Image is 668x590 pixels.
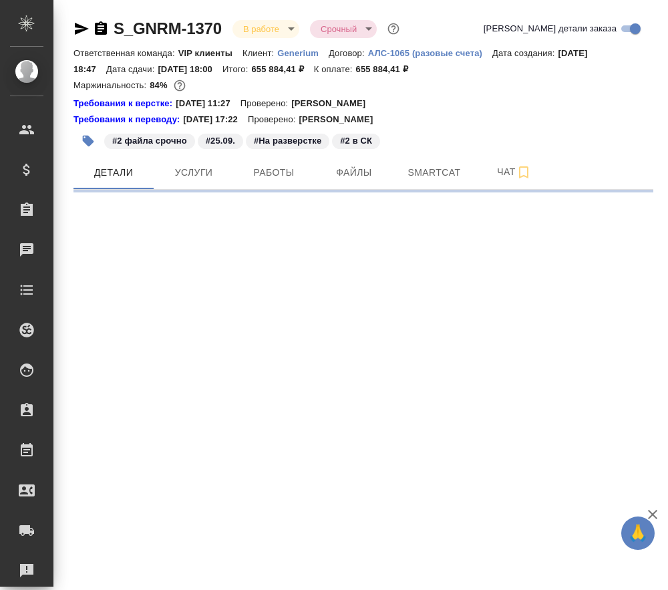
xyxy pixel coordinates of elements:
[176,97,240,110] p: [DATE] 11:27
[516,164,532,180] svg: Подписаться
[277,47,329,58] a: Generium
[322,164,386,181] span: Файлы
[277,48,329,58] p: Generium
[162,164,226,181] span: Услуги
[254,134,321,148] p: #На разверстке
[93,21,109,37] button: Скопировать ссылку
[106,64,158,74] p: Дата сдачи:
[103,134,196,146] span: 2 файла срочно
[310,20,377,38] div: В работе
[385,20,402,37] button: Доп статусы указывают на важность/срочность заказа
[244,134,331,146] span: На разверстке
[356,64,418,74] p: 655 884,41 ₽
[112,134,187,148] p: #2 файла срочно
[183,113,248,126] p: [DATE] 17:22
[114,19,222,37] a: S_GNRM-1370
[248,113,299,126] p: Проверено:
[627,519,649,547] span: 🙏
[402,164,466,181] span: Smartcat
[196,134,244,146] span: 25.09.
[340,134,372,148] p: #2 в СК
[73,48,178,58] p: Ответственная команда:
[240,97,292,110] p: Проверено:
[368,47,492,58] a: АЛС-1065 (разовые счета)
[150,80,170,90] p: 84%
[242,164,306,181] span: Работы
[73,21,90,37] button: Скопировать ссылку для ЯМессенджера
[251,64,313,74] p: 655 884,41 ₽
[299,113,383,126] p: [PERSON_NAME]
[73,126,103,156] button: Добавить тэг
[73,113,183,126] div: Нажми, чтобы открыть папку с инструкцией
[73,97,176,110] a: Требования к верстке:
[368,48,492,58] p: АЛС-1065 (разовые счета)
[81,164,146,181] span: Детали
[314,64,356,74] p: К оплате:
[484,22,617,35] span: [PERSON_NAME] детали заказа
[242,48,277,58] p: Клиент:
[171,77,188,94] button: 71896.08 RUB; 6990.02 UAH;
[291,97,375,110] p: [PERSON_NAME]
[73,113,183,126] a: Требования к переводу:
[178,48,242,58] p: VIP клиенты
[331,134,381,146] span: 2 в СК
[492,48,558,58] p: Дата создания:
[482,164,546,180] span: Чат
[73,97,176,110] div: Нажми, чтобы открыть папку с инструкцией
[73,80,150,90] p: Маржинальность:
[329,48,368,58] p: Договор:
[206,134,235,148] p: #25.09.
[239,23,283,35] button: В работе
[621,517,655,550] button: 🙏
[222,64,251,74] p: Итого:
[232,20,299,38] div: В работе
[158,64,222,74] p: [DATE] 18:00
[317,23,361,35] button: Срочный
